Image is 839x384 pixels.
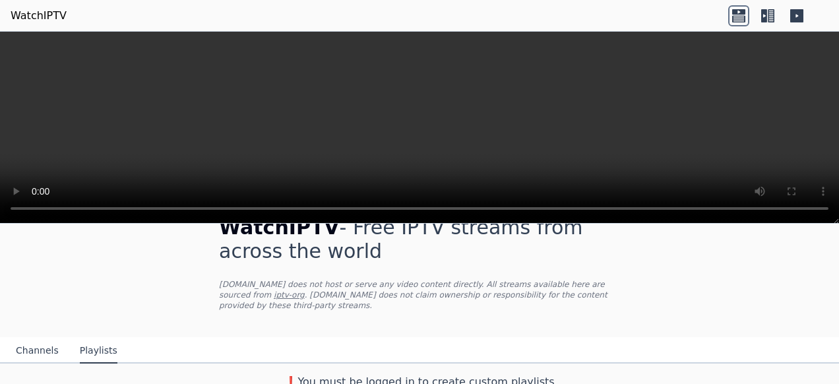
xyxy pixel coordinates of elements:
p: [DOMAIN_NAME] does not host or serve any video content directly. All streams available here are s... [219,279,620,311]
h1: - Free IPTV streams from across the world [219,216,620,263]
a: iptv-org [274,290,305,300]
span: WatchIPTV [219,216,340,239]
a: WatchIPTV [11,8,67,24]
button: Channels [16,338,59,364]
button: Playlists [80,338,117,364]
